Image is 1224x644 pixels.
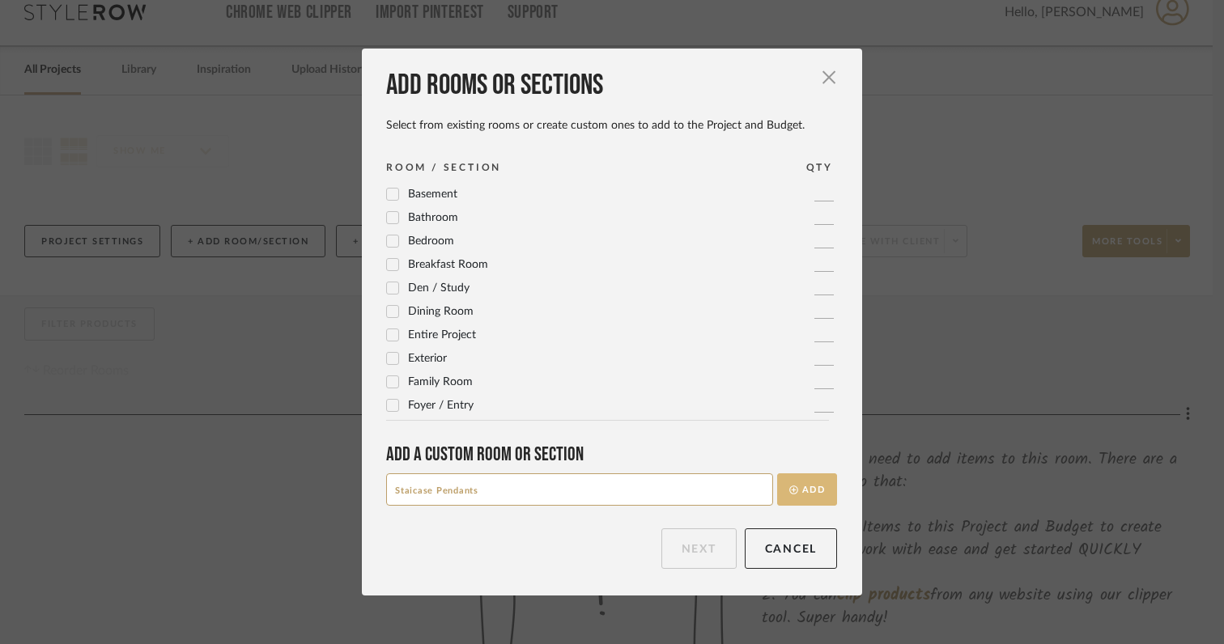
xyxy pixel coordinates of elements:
button: Next [661,528,737,569]
button: Cancel [745,528,838,569]
div: Add a Custom room or Section [386,443,837,466]
span: Bathroom [408,212,458,223]
input: Start typing your room (e.g., “John’s Bedroom”) [386,473,773,506]
span: Foyer / Entry [408,400,474,411]
span: Breakfast Room [408,259,488,270]
span: Exterior [408,353,447,364]
span: Bedroom [408,235,454,247]
div: Select from existing rooms or create custom ones to add to the Project and Budget. [386,118,837,133]
span: Family Room [408,376,473,388]
button: Add [777,473,837,506]
span: Den / Study [408,282,470,294]
div: Add rooms or sections [386,68,837,104]
span: Dining Room [408,306,474,317]
div: ROOM / SECTION [386,159,501,176]
div: QTY [806,159,833,176]
span: Entire Project [408,329,476,341]
button: Close [813,61,845,94]
span: Basement [408,189,457,200]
